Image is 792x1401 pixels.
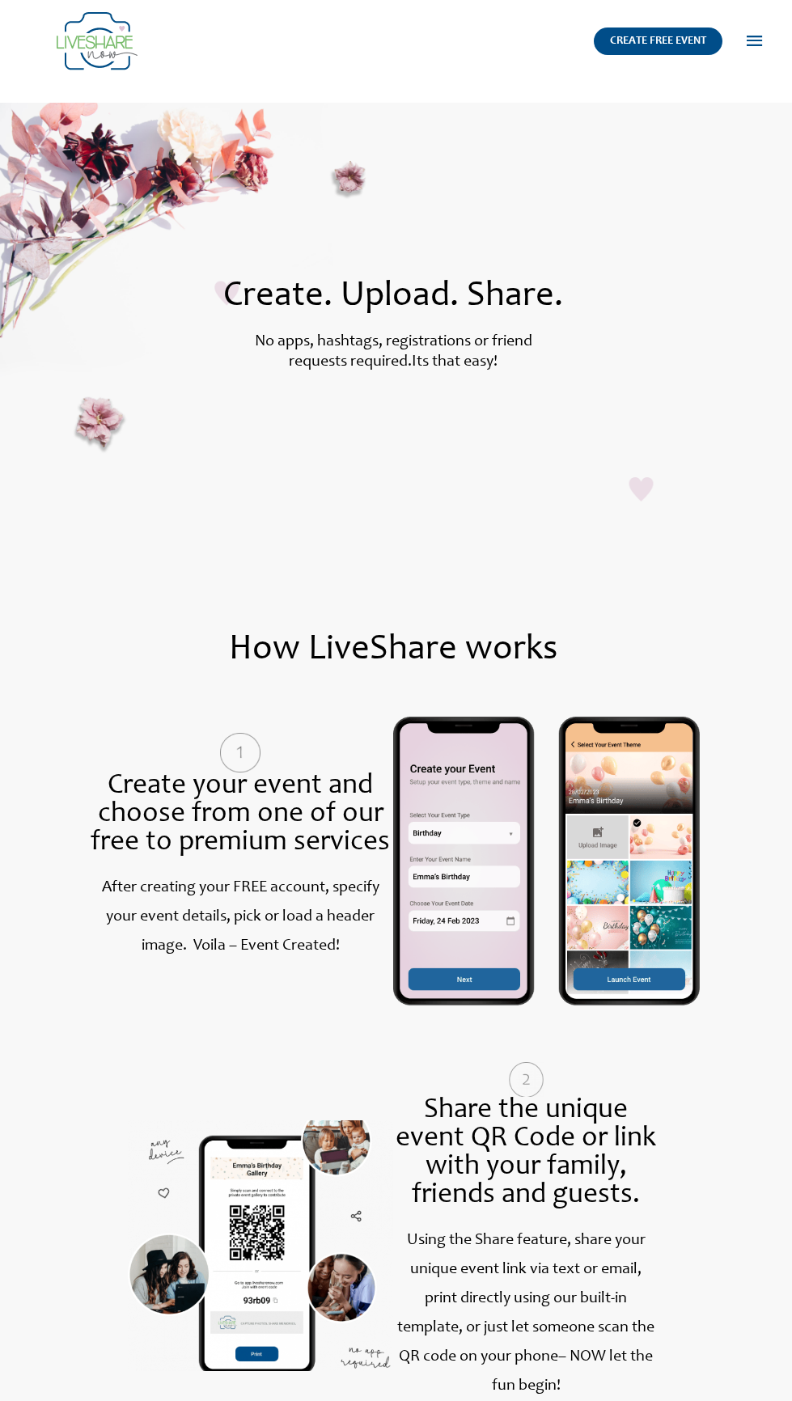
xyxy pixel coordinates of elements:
[412,354,498,370] label: Its that easy!
[91,772,390,857] span: Create your event and choose from one of our free to premium services
[255,334,532,370] label: No apps, hashtags, registrations or friend requests required.
[102,880,379,954] label: After creating your FREE account, specify your event details, pick or load a header image. Voila ...
[223,279,563,315] span: Create. Upload. Share.
[393,1097,659,1210] div: Share the unique event QR Code or link with your family, friends and guests.
[492,1349,654,1395] label: – NOW let the fun begin!
[594,28,722,55] a: CREATE FREE EVENT
[128,1120,393,1371] img: hiw_step_three_img
[87,633,700,668] h1: How LiveShare works
[220,733,260,772] img: hiw_step_one
[509,1062,544,1097] img: hiw_step_two
[393,717,699,1005] img: hiw_step_one_img
[57,12,138,70] img: Group 14 | Live Photo Slideshow for Events | Create Free Events Album for Any Occasion
[397,1233,654,1365] label: Using the Share feature, share your unique event link via text or email, print directly using our...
